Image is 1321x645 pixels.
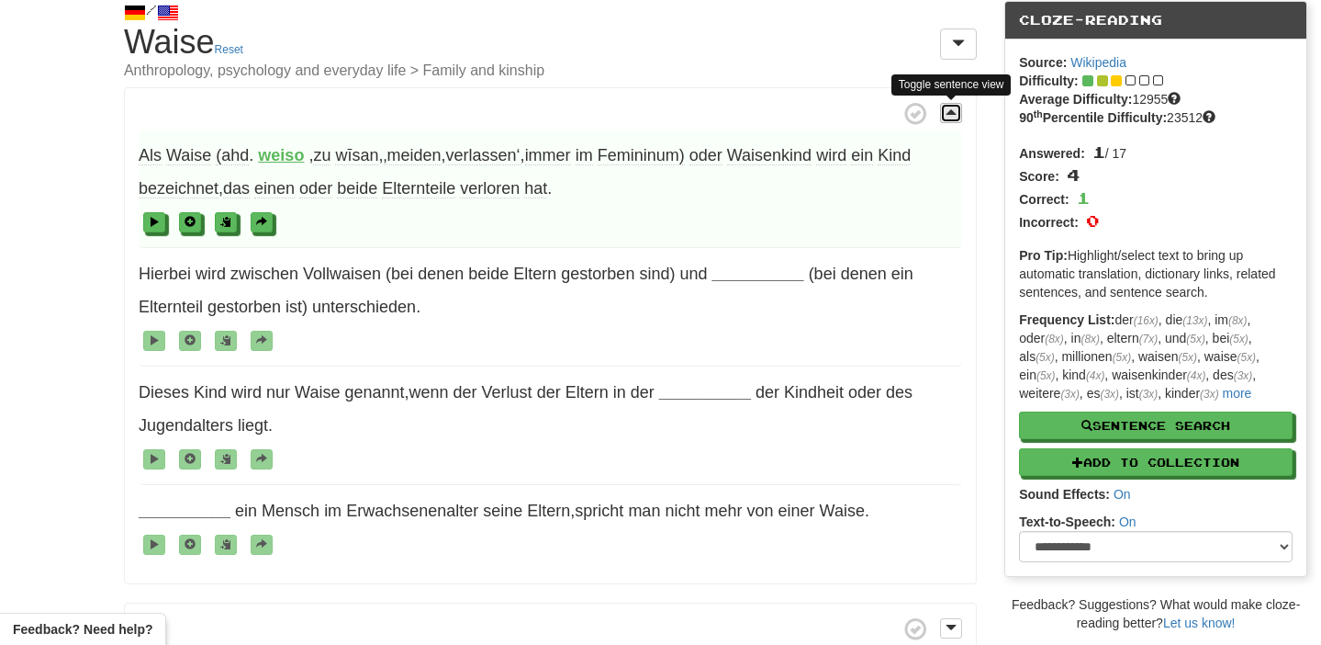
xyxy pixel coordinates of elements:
button: Sentence Search [1019,412,1293,439]
div: / [124,1,977,24]
div: 23512 [1019,108,1293,127]
span: wird [816,146,846,165]
span: wīsan [335,146,378,165]
span: , . [235,502,869,520]
span: , , , , , . [139,146,911,198]
span: wird [196,265,226,283]
span: der [631,383,655,402]
span: 1 [1092,141,1105,162]
span: immer [525,146,571,165]
span: wird [231,383,262,402]
span: (bei [386,265,413,283]
span: Waisenkind [727,146,812,165]
span: Verlust [482,383,532,402]
p: Highlight/select text to bring up automatic translation, dictionary links, related sentences, and... [1019,246,1293,301]
span: liegt [238,416,268,435]
em: (4x) [1086,369,1104,382]
span: des [886,383,912,402]
strong: Source: [1019,55,1067,70]
span: (ahd [216,146,249,165]
strong: Score: [1019,169,1059,184]
span: Hierbei [139,265,191,283]
span: gestorben [561,265,634,283]
span: Waise [295,383,340,402]
button: Add to Collection [1019,448,1293,476]
span: . [139,383,912,435]
a: Wikipedia [1070,55,1126,70]
span: genannt [344,383,404,402]
span: Open feedback widget [13,620,152,639]
span: verlassen‘ [446,146,521,165]
span: man [628,502,660,520]
span: ein [851,146,873,165]
span: oder [299,179,332,198]
span: nicht [665,502,700,520]
span: oder [689,146,722,165]
span: Kindheit [784,383,844,402]
span: 1 [1077,187,1090,208]
em: (8x) [1045,333,1063,345]
span: Waise [820,502,865,520]
span: denen [841,265,887,283]
span: der [756,383,779,402]
span: (bei [809,265,836,283]
a: more [1222,386,1251,401]
span: oder [848,383,881,402]
span: Elternteile [382,179,455,198]
span: nur [266,383,290,402]
strong: Incorrect: [1019,215,1079,230]
span: Kind [194,383,227,402]
strong: Difficulty: [1019,74,1079,88]
span: Eltern [527,502,570,520]
div: Feedback? Suggestions? What would make cloze-reading better? [1004,595,1307,632]
span: . [139,265,913,316]
span: zu [313,146,330,165]
strong: Text-to-Speech: [1019,515,1115,529]
span: ein [891,265,913,283]
span: der [537,383,561,402]
span: Erwachsenenalter [346,502,478,520]
span: im [324,502,341,520]
span: beide [468,265,509,283]
span: Als [139,146,162,165]
span: Eltern [565,383,609,402]
em: (4x) [1187,369,1205,382]
strong: __________ [659,383,751,402]
em: (5x) [1113,351,1131,364]
span: , [139,383,659,402]
strong: Sound Effects: [1019,487,1110,502]
em: (3x) [1060,388,1079,401]
strong: Frequency List: [1019,312,1114,327]
span: mehr [704,502,742,520]
span: einen [254,179,295,198]
span: gestorben [207,298,281,316]
span: Mensch [262,502,319,520]
a: On [1114,487,1131,502]
em: (7x) [1139,333,1158,345]
em: (5x) [1036,369,1055,382]
span: in [613,383,626,402]
span: Dieses [139,383,189,402]
span: spricht [575,502,623,520]
div: 12955 [1019,90,1293,108]
span: Jugendalters [139,416,233,435]
small: Anthropology, psychology and everyday life > Family and kinship [124,63,977,78]
span: Elternteil [139,298,203,316]
span: bezeichnet [139,179,218,198]
span: Femininum) [598,146,685,165]
span: wenn [409,383,449,402]
span: sind) [639,265,675,283]
h1: Waise [124,24,977,79]
span: verloren [460,179,520,198]
em: (8x) [1228,314,1247,327]
em: (3x) [1100,388,1118,401]
strong: weiso [258,146,304,164]
span: ‚meiden [384,146,442,165]
sup: th [1034,108,1043,119]
strong: __________ [712,265,804,283]
em: (3x) [1139,388,1158,401]
div: Cloze-Reading [1005,2,1306,40]
em: (5x) [1237,351,1256,364]
span: zwischen [230,265,298,283]
em: (8x) [1080,333,1099,345]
